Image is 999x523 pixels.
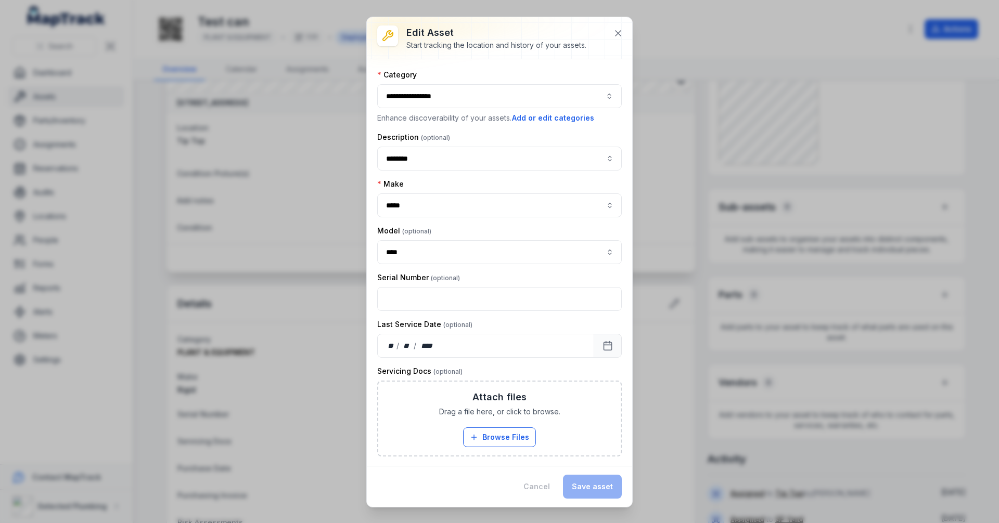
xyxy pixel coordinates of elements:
label: Model [377,226,431,236]
input: asset-edit:description-label [377,147,622,171]
h3: Edit asset [406,25,586,40]
div: Start tracking the location and history of your assets. [406,40,586,50]
button: Calendar [594,334,622,358]
input: asset-edit:cf[68832b05-6ea9-43b4-abb7-d68a6a59beaf]-label [377,240,622,264]
button: Add or edit categories [511,112,595,124]
h3: Attach files [472,390,527,404]
label: Category [377,70,417,80]
div: / [396,341,400,351]
div: year, [417,341,437,351]
label: Serial Number [377,272,460,283]
span: Drag a file here, or click to browse. [439,407,560,417]
div: month, [400,341,414,351]
label: Last Service Date [377,319,472,330]
label: Purchase Date [377,465,462,475]
p: Enhance discoverability of your assets. [377,112,622,124]
input: asset-edit:cf[09246113-4bcc-4687-b44f-db17154807e5]-label [377,193,622,217]
div: / [414,341,417,351]
div: day, [386,341,396,351]
label: Servicing Docs [377,366,463,376]
label: Make [377,179,404,189]
label: Description [377,132,450,142]
button: Browse Files [463,427,536,447]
